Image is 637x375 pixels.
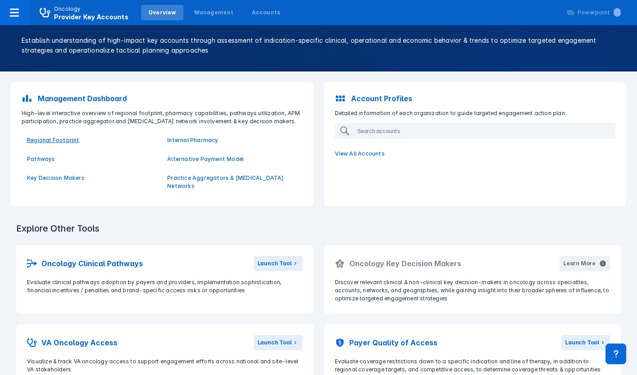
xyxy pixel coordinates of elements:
div: Learn More [563,259,596,268]
div: Launch Tool [258,339,292,347]
button: Learn More [560,256,610,271]
p: Discover relevant clinical & non-clinical key decision-makers in oncology across specialties, acc... [335,278,610,303]
div: Management [194,9,234,17]
a: Internal Pharmacy [167,136,297,144]
p: Evaluate clinical pathways adoption by payers and providers, implementation sophistication, finan... [27,278,303,295]
p: Management Dashboard [38,93,127,104]
div: Contact Support [606,344,626,364]
p: Oncology [54,5,81,13]
div: Accounts [252,9,281,17]
span: Provider Key Accounts [54,13,129,21]
a: Management Dashboard [16,88,308,109]
div: Powerpoint [578,9,621,17]
a: Practice Aggregators & [MEDICAL_DATA] Networks [167,174,297,190]
button: Launch Tool [561,335,610,350]
a: Overview [141,5,183,20]
p: Visualize & track VA oncology access to support engagement efforts across national and site-level... [27,357,303,374]
div: Overview [148,9,176,17]
a: Pathways [27,155,156,163]
input: Search accounts [354,124,615,138]
div: Launch Tool [258,259,292,268]
a: Alternative Payment Model [167,155,297,163]
div: Launch Tool [565,339,599,347]
h2: VA Oncology Access [41,337,117,348]
h2: Oncology Clinical Pathways [41,258,143,269]
button: Launch Tool [254,335,303,350]
p: Account Profiles [351,93,412,104]
a: View All Accounts [330,144,621,163]
a: Accounts [245,5,288,20]
h2: Oncology Key Decision Makers [349,258,461,269]
a: Management [187,5,241,20]
p: Detailed information of each organization to guide targeted engagement action plan. [330,109,621,117]
a: Account Profiles [330,88,621,109]
h3: Explore Other Tools [11,217,105,240]
a: Regional Footprint [27,136,156,144]
button: Launch Tool [254,256,303,271]
p: Establish understanding of high-impact key accounts through assessment of indication-specific cli... [22,36,615,55]
a: Key Decision Makers [27,174,156,182]
h2: Payer Quality of Access [349,337,437,348]
p: High-level interactive overview of regional footprint, pharmacy capabilities, pathways utilizatio... [16,109,308,125]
